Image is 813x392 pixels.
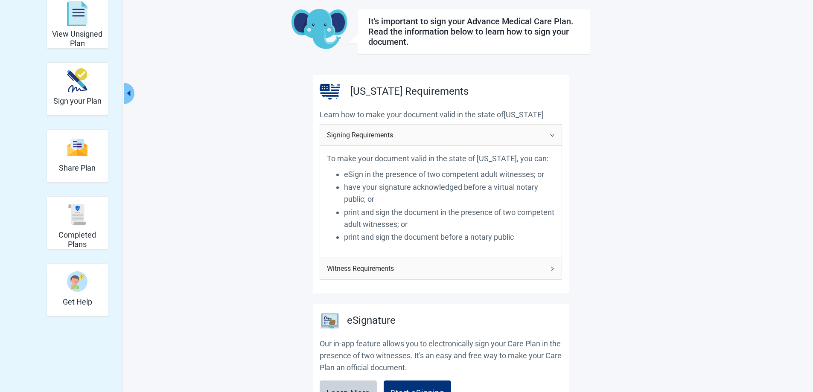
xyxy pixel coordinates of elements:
span: Witness Requirements [327,263,545,274]
div: Get Help [47,263,108,317]
h2: Get Help [63,297,92,307]
img: svg%3e [67,138,87,157]
h3: eSignature [347,313,396,329]
span: caret-left [125,89,133,97]
img: Koda Elephant [291,9,347,50]
div: Signing Requirements [320,125,562,145]
div: It's important to sign your Advance Medical Care Plan. Read the information below to learn how to... [368,16,580,47]
p: print and sign the document before a notary public [344,231,555,243]
span: right [550,133,555,138]
p: Our in-app feature allows you to electronically sign your Care Plan in the presence of two witnes... [320,338,562,374]
div: Share Plan [47,129,108,183]
h2: Sign your Plan [53,96,102,106]
div: Witness Requirements [320,258,562,279]
p: To make your document valid in the state of [US_STATE], you can: [327,153,555,165]
h2: Completed Plans [50,230,105,249]
h3: [US_STATE] Requirements [350,84,469,100]
h2: Share Plan [59,163,96,173]
img: eSignature [320,311,340,331]
p: have your signature acknowledged before a virtual notary public; or [344,181,555,206]
p: Learn how to make your document valid in the state of [US_STATE] [320,109,562,121]
span: right [550,266,555,271]
img: svg%3e [67,204,87,225]
img: person-question-x68TBcxA.svg [67,271,87,292]
button: Collapse menu [124,83,134,104]
img: make_plan_official-CpYJDfBD.svg [67,68,87,93]
div: Sign your Plan [47,62,108,116]
img: svg%3e [67,1,87,26]
span: Signing Requirements [327,130,545,140]
div: Completed Plans [47,196,108,250]
img: United States [320,81,340,102]
h2: View Unsigned Plan [50,29,105,48]
p: print and sign the document in the presence of two competent adult witnesses; or [344,206,555,231]
p: eSign in the presence of two competent adult witnesses; or [344,168,555,180]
